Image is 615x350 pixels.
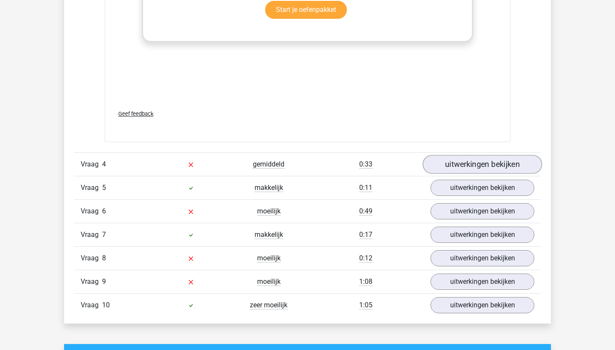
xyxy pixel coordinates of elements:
span: 0:17 [359,230,372,239]
span: Vraag [81,253,102,263]
span: 0:11 [359,184,372,192]
span: 0:33 [359,160,372,169]
a: uitwerkingen bekijken [430,180,534,196]
span: Vraag [81,159,102,169]
span: Vraag [81,277,102,287]
span: 0:12 [359,254,372,262]
span: moeilijk [257,277,281,286]
span: 5 [102,184,106,192]
span: moeilijk [257,254,281,262]
span: Vraag [81,230,102,240]
span: 0:49 [359,207,372,216]
a: Start je oefenpakket [265,1,347,19]
a: uitwerkingen bekijken [430,227,534,243]
span: zeer moeilijk [250,301,287,309]
span: 1:05 [359,301,372,309]
span: makkelijk [255,184,283,192]
span: moeilijk [257,207,281,216]
span: 10 [102,301,110,309]
span: Vraag [81,183,102,193]
span: 1:08 [359,277,372,286]
span: gemiddeld [253,160,284,169]
a: uitwerkingen bekijken [430,274,534,290]
span: Geef feedback [118,111,153,117]
span: 4 [102,160,106,168]
a: uitwerkingen bekijken [423,155,542,174]
a: uitwerkingen bekijken [430,297,534,313]
span: 6 [102,207,106,215]
span: Vraag [81,206,102,216]
span: makkelijk [255,230,283,239]
span: 8 [102,254,106,262]
a: uitwerkingen bekijken [430,250,534,266]
span: 7 [102,230,106,239]
span: Vraag [81,300,102,310]
a: uitwerkingen bekijken [430,203,534,219]
span: 9 [102,277,106,286]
